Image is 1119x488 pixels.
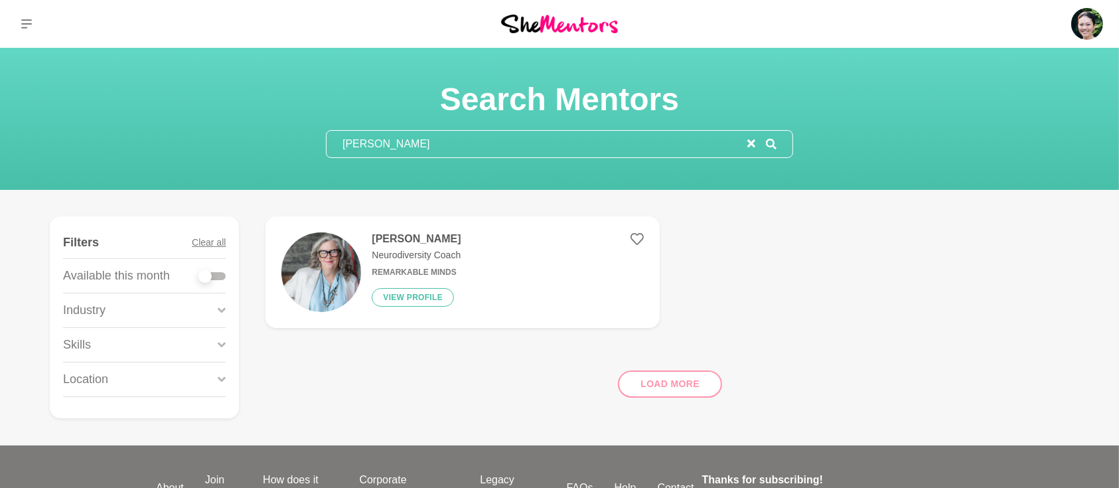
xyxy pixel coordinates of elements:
p: Skills [63,336,91,354]
h6: Remarkable Minds [372,268,461,278]
h4: [PERSON_NAME] [372,232,461,246]
p: Available this month [63,267,170,285]
p: Industry [63,301,106,319]
img: She Mentors Logo [501,15,618,33]
a: [PERSON_NAME]Neurodiversity CoachRemarkable MindsView profile [265,216,659,328]
h4: Thanks for subscribing! [702,472,955,488]
button: Clear all [192,227,226,258]
button: View profile [372,288,454,307]
p: Location [63,370,108,388]
h1: Search Mentors [326,80,793,120]
p: Neurodiversity Coach [372,248,461,262]
h4: Filters [63,235,99,250]
input: Search mentors [327,131,747,157]
img: Roselynn Unson [1071,8,1103,40]
img: 5f579c55a581b821c4ccb3aee0a062d5f8c8d8ad-1331x2000.jpg [281,232,361,312]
